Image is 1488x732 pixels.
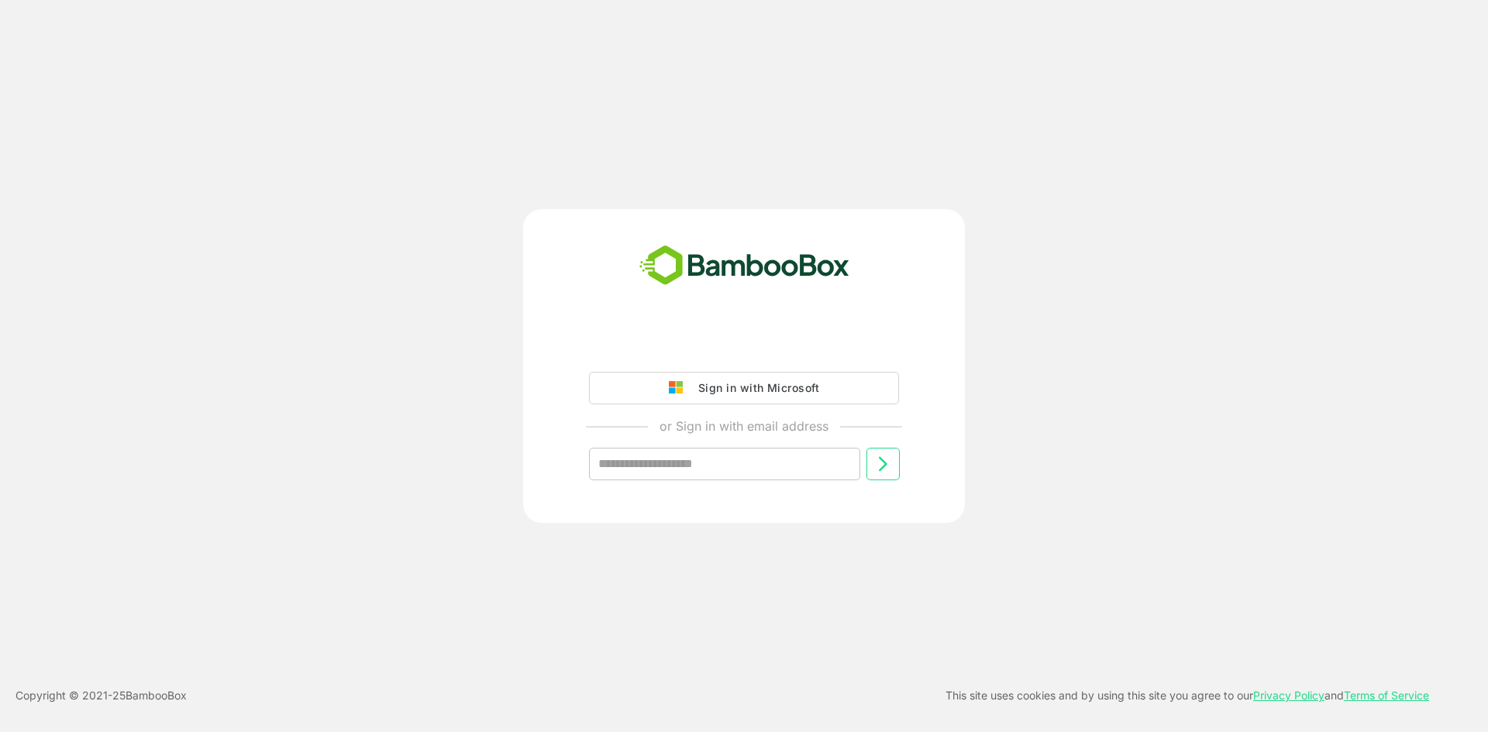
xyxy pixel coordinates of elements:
[660,417,828,435] p: or Sign in with email address
[1253,689,1324,702] a: Privacy Policy
[631,240,858,291] img: bamboobox
[669,381,691,395] img: google
[691,378,819,398] div: Sign in with Microsoft
[589,372,899,404] button: Sign in with Microsoft
[1344,689,1429,702] a: Terms of Service
[15,686,187,705] p: Copyright © 2021- 25 BambooBox
[945,686,1429,705] p: This site uses cookies and by using this site you agree to our and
